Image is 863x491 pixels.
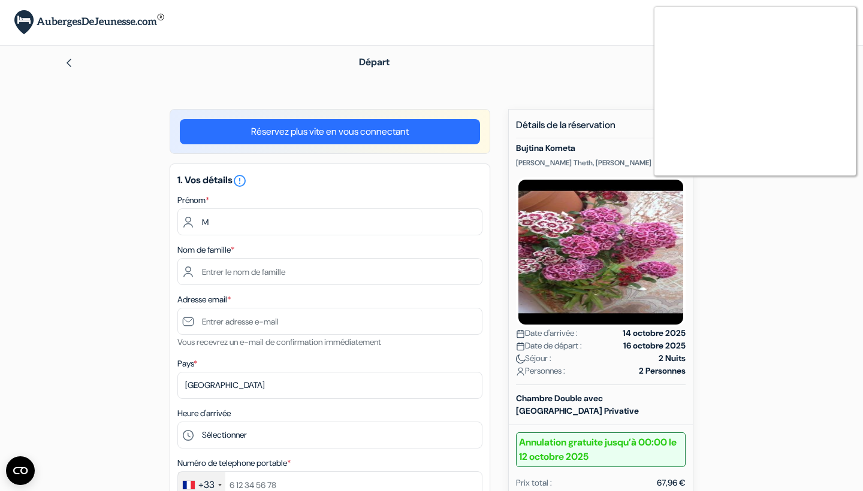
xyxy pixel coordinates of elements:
span: Date d'arrivée : [516,327,578,340]
span: Séjour : [516,352,551,365]
div: Prix total : [516,477,552,489]
h5: 1. Vos détails [177,174,482,188]
b: Chambre Double avec [GEOGRAPHIC_DATA] Privative [516,393,639,416]
span: Date de départ : [516,340,582,352]
a: error_outline [233,174,247,186]
label: Pays [177,357,197,370]
a: Réservez plus vite en vous connectant [180,119,480,144]
small: Vous recevrez un e-mail de confirmation immédiatement [177,337,381,347]
img: calendar.svg [516,329,525,338]
h5: Détails de la réservation [516,119,686,138]
label: Heure d'arrivée [177,407,231,420]
span: Départ [359,56,390,68]
img: calendar.svg [516,342,525,351]
strong: 16 octobre 2025 [623,340,686,352]
img: left_arrow.svg [64,58,74,68]
label: Prénom [177,194,209,207]
label: Adresse email [177,293,231,306]
img: user_icon.svg [516,367,525,376]
img: AubergesDeJeunesse.com [14,10,164,35]
button: Ouvrir le widget CMP [6,456,35,485]
input: Entrez votre prénom [177,208,482,235]
span: Personnes : [516,365,565,377]
strong: 14 octobre 2025 [623,327,686,340]
input: Entrer le nom de famille [177,258,482,285]
strong: 2 Nuits [659,352,686,365]
img: moon.svg [516,354,525,363]
label: Nom de famille [177,244,234,256]
input: Entrer adresse e-mail [177,308,482,335]
p: [PERSON_NAME] Theth, [PERSON_NAME] [516,158,686,168]
i: error_outline [233,174,247,188]
strong: 2 Personnes [639,365,686,377]
h5: Bujtina Kometa [516,143,686,153]
b: Annulation gratuite jusqu’à 00:00 le 12 octobre 2025 [516,432,686,467]
div: 67,96 € [657,477,686,489]
label: Numéro de telephone portable [177,457,291,469]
